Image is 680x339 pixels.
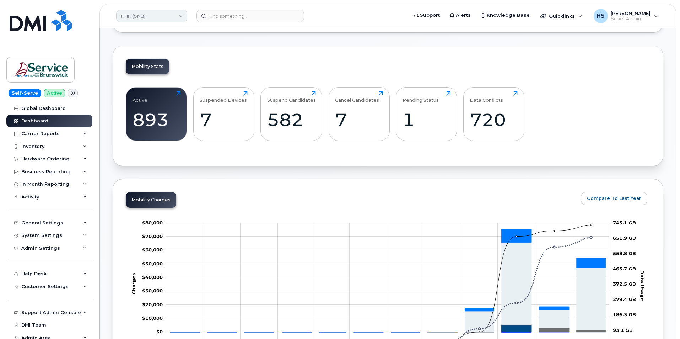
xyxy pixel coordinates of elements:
div: Pending Status [403,91,439,103]
span: Knowledge Base [487,12,530,19]
a: Alerts [445,8,476,22]
tspan: $10,000 [142,315,163,321]
a: Suspended Devices7 [200,91,248,137]
g: $0 [142,302,163,307]
a: HHN (SNB) [116,10,187,22]
div: Suspended Devices [200,91,247,103]
tspan: 465.7 GB [613,266,636,271]
tspan: 558.8 GB [613,250,636,256]
g: Features [170,243,606,332]
span: HS [597,12,605,20]
span: Alerts [456,12,471,19]
tspan: $50,000 [142,261,163,266]
tspan: Charges [131,273,136,295]
tspan: 651.9 GB [613,235,636,241]
div: Heather Space [589,9,663,23]
input: Find something... [196,10,304,22]
tspan: $20,000 [142,302,163,307]
span: Quicklinks [549,13,575,19]
a: Knowledge Base [476,8,535,22]
div: 7 [335,109,383,130]
div: 7 [200,109,248,130]
a: Suspend Candidates582 [267,91,316,137]
a: Data Conflicts720 [470,91,518,137]
g: $0 [142,315,163,321]
g: Credits [170,258,606,332]
g: $0 [142,233,163,239]
tspan: $70,000 [142,233,163,239]
g: $0 [142,261,163,266]
span: Super Admin [611,16,651,22]
div: 1 [403,109,450,130]
tspan: $80,000 [142,220,163,226]
tspan: 279.4 GB [613,296,636,302]
tspan: $30,000 [142,288,163,293]
tspan: 372.5 GB [613,281,636,287]
tspan: 93.1 GB [613,327,633,333]
g: $0 [142,247,163,253]
g: $0 [142,288,163,293]
tspan: 186.3 GB [613,312,636,317]
div: 582 [267,109,316,130]
span: Support [420,12,440,19]
span: Compare To Last Year [587,195,641,202]
div: Quicklinks [535,9,587,23]
tspan: Data Usage [639,270,645,301]
div: Suspend Candidates [267,91,316,103]
div: Active [133,91,147,103]
g: $0 [142,220,163,226]
g: $0 [142,274,163,280]
div: 893 [133,109,180,130]
a: Support [409,8,445,22]
a: Cancel Candidates7 [335,91,383,137]
tspan: $40,000 [142,274,163,280]
tspan: $60,000 [142,247,163,253]
div: Cancel Candidates [335,91,379,103]
tspan: $0 [156,329,163,334]
tspan: 745.1 GB [613,220,636,226]
div: Data Conflicts [470,91,503,103]
a: Pending Status1 [403,91,450,137]
span: [PERSON_NAME] [611,10,651,16]
div: 720 [470,109,518,130]
button: Compare To Last Year [581,192,647,205]
a: Active893 [133,91,180,137]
